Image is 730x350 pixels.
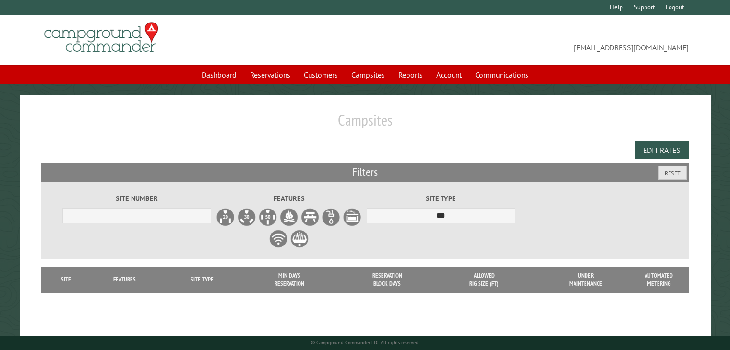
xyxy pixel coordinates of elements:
[431,66,467,84] a: Account
[469,66,534,84] a: Communications
[41,163,689,181] h2: Filters
[258,208,277,227] label: 50A Electrical Hookup
[196,66,242,84] a: Dashboard
[41,111,689,137] h1: Campsites
[658,166,687,180] button: Reset
[244,66,296,84] a: Reservations
[237,208,256,227] label: 30A Electrical Hookup
[216,208,235,227] label: 20A Electrical Hookup
[367,193,516,204] label: Site Type
[365,26,689,53] span: [EMAIL_ADDRESS][DOMAIN_NAME]
[163,267,240,292] th: Site Type
[635,141,689,159] button: Edit Rates
[343,208,362,227] label: Sewer Hookup
[338,267,436,292] th: Reservation Block Days
[346,66,391,84] a: Campsites
[269,229,288,248] label: WiFi Service
[298,66,344,84] a: Customers
[46,267,86,292] th: Site
[322,208,341,227] label: Water Hookup
[393,66,429,84] a: Reports
[215,193,364,204] label: Features
[41,19,161,56] img: Campground Commander
[639,267,678,292] th: Automated metering
[86,267,163,292] th: Features
[241,267,338,292] th: Min Days Reservation
[311,339,419,346] small: © Campground Commander LLC. All rights reserved.
[532,267,640,292] th: Under Maintenance
[62,193,212,204] label: Site Number
[300,208,320,227] label: Picnic Table
[436,267,532,292] th: Allowed Rig Size (ft)
[279,208,299,227] label: Firepit
[290,229,309,248] label: Grill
